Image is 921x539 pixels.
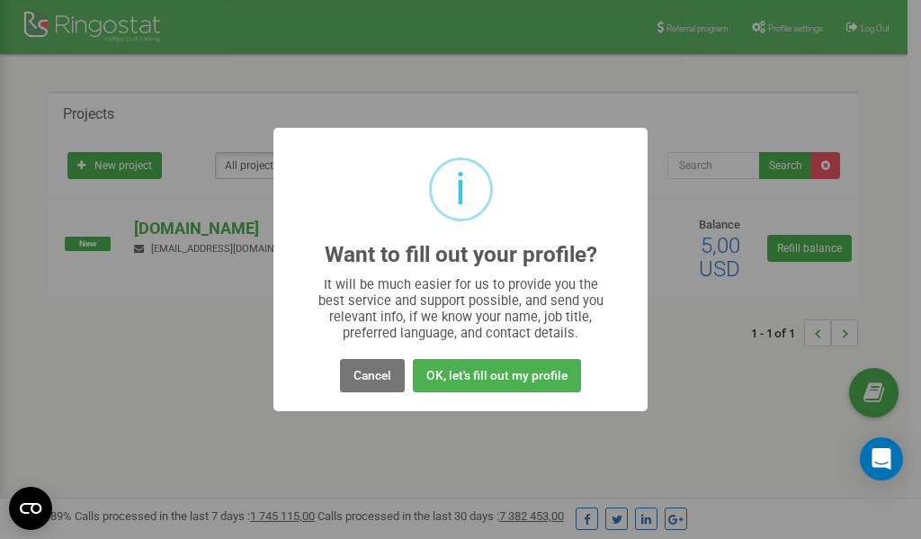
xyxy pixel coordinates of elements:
div: Open Intercom Messenger [860,437,903,481]
h2: Want to fill out your profile? [325,243,597,267]
button: OK, let's fill out my profile [413,359,581,392]
button: Open CMP widget [9,487,52,530]
div: i [455,160,466,219]
button: Cancel [340,359,405,392]
div: It will be much easier for us to provide you the best service and support possible, and send you ... [309,276,613,341]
